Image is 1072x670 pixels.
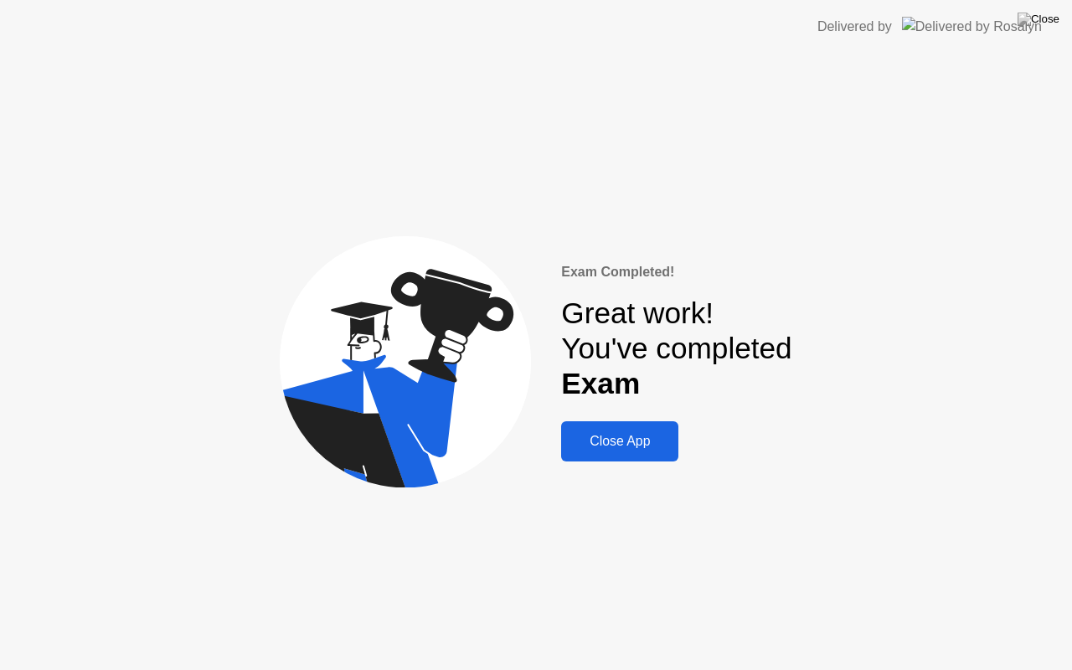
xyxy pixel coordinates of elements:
b: Exam [561,367,640,399]
div: Exam Completed! [561,262,791,282]
img: Delivered by Rosalyn [902,17,1042,36]
img: Close [1018,13,1059,26]
div: Great work! You've completed [561,296,791,402]
div: Delivered by [817,17,892,37]
button: Close App [561,421,678,461]
div: Close App [566,434,673,449]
